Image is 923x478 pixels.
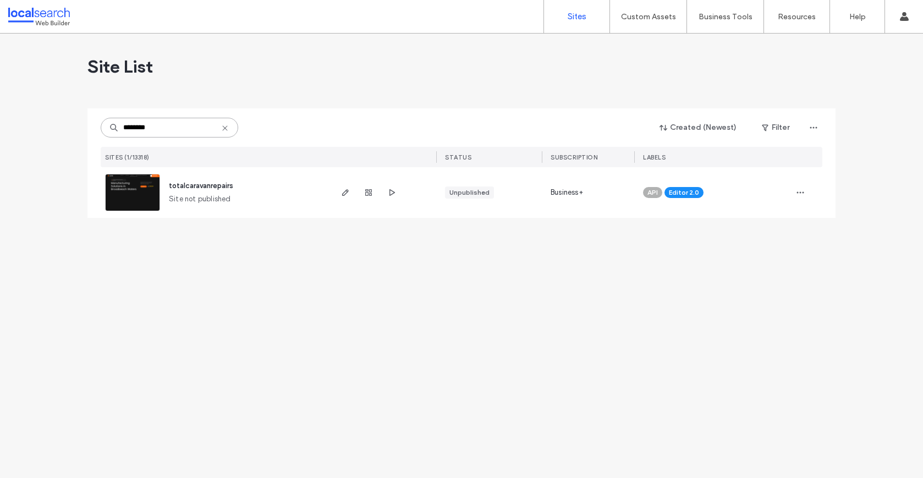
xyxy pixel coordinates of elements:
[105,153,150,161] span: SITES (1/13318)
[169,182,233,190] a: totalcaravanrepairs
[449,188,490,197] div: Unpublished
[568,12,586,21] label: Sites
[650,119,746,136] button: Created (Newest)
[87,56,153,78] span: Site List
[751,119,800,136] button: Filter
[643,153,666,161] span: LABELS
[849,12,866,21] label: Help
[445,153,471,161] span: STATUS
[25,8,48,18] span: Help
[647,188,658,197] span: API
[551,187,583,198] span: Business+
[551,153,597,161] span: SUBSCRIPTION
[778,12,816,21] label: Resources
[669,188,699,197] span: Editor 2.0
[699,12,752,21] label: Business Tools
[621,12,676,21] label: Custom Assets
[169,194,231,205] span: Site not published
